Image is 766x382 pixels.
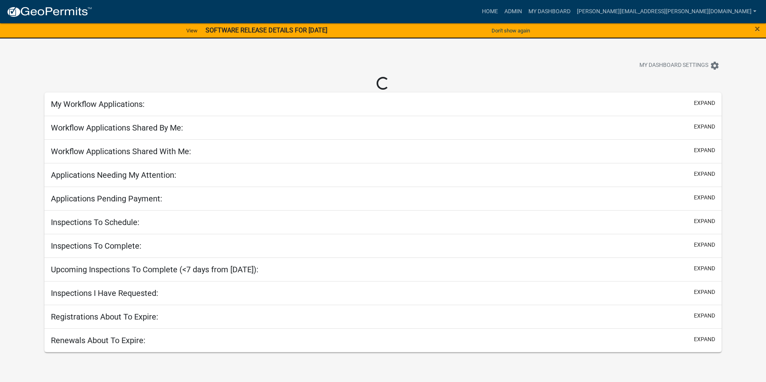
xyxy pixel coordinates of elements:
span: × [755,23,760,34]
span: My Dashboard Settings [639,61,708,70]
h5: Workflow Applications Shared By Me: [51,123,183,133]
a: Home [479,4,501,19]
a: View [183,24,201,37]
h5: My Workflow Applications: [51,99,145,109]
button: expand [694,288,715,296]
a: [PERSON_NAME][EMAIL_ADDRESS][PERSON_NAME][DOMAIN_NAME] [574,4,760,19]
button: Close [755,24,760,34]
button: expand [694,312,715,320]
h5: Inspections To Schedule: [51,217,139,227]
h5: Workflow Applications Shared With Me: [51,147,191,156]
h5: Upcoming Inspections To Complete (<7 days from [DATE]): [51,265,258,274]
strong: SOFTWARE RELEASE DETAILS FOR [DATE] [206,26,327,34]
button: expand [694,193,715,202]
button: expand [694,170,715,178]
h5: Applications Needing My Attention: [51,170,176,180]
button: expand [694,241,715,249]
button: expand [694,123,715,131]
button: expand [694,217,715,225]
a: My Dashboard [525,4,574,19]
a: Admin [501,4,525,19]
h5: Registrations About To Expire: [51,312,158,322]
button: My Dashboard Settingssettings [633,58,726,73]
button: expand [694,335,715,344]
button: expand [694,99,715,107]
h5: Inspections I Have Requested: [51,288,158,298]
h5: Applications Pending Payment: [51,194,162,203]
h5: Inspections To Complete: [51,241,141,251]
button: expand [694,146,715,155]
i: settings [710,61,720,70]
h5: Renewals About To Expire: [51,336,145,345]
button: expand [694,264,715,273]
button: Don't show again [488,24,533,37]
